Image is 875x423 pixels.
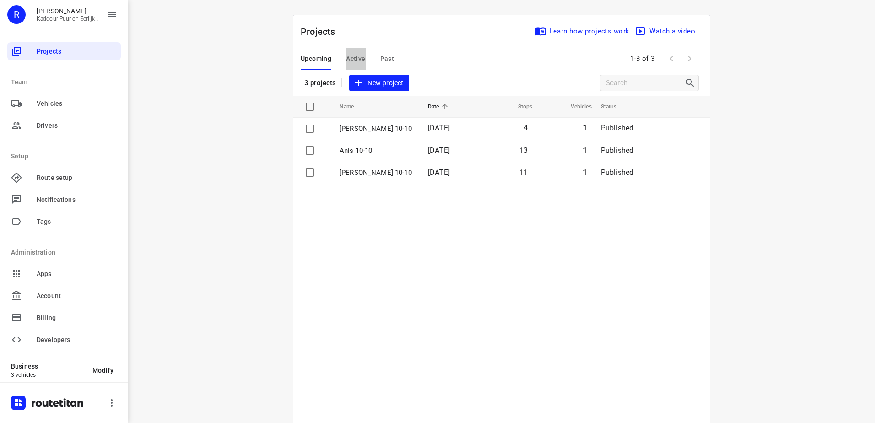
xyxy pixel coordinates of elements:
[559,101,592,112] span: Vehicles
[346,53,365,65] span: Active
[7,331,121,349] div: Developers
[37,313,117,323] span: Billing
[601,168,634,177] span: Published
[380,53,394,65] span: Past
[85,362,121,379] button: Modify
[685,77,698,88] div: Search
[7,116,121,135] div: Drivers
[583,146,587,155] span: 1
[37,195,117,205] span: Notifications
[519,168,528,177] span: 11
[7,309,121,327] div: Billing
[37,217,117,227] span: Tags
[583,168,587,177] span: 1
[583,124,587,132] span: 1
[37,291,117,301] span: Account
[340,124,414,134] p: Olivier 10-10
[37,99,117,108] span: Vehicles
[601,101,629,112] span: Status
[428,146,450,155] span: [DATE]
[340,168,414,178] p: Jeffrey 10-10
[7,212,121,231] div: Tags
[601,124,634,132] span: Published
[37,269,117,279] span: Apps
[37,7,99,15] p: Rachid Kaddour
[37,16,99,22] p: Kaddour Puur en Eerlijk Vlees B.V.
[37,173,117,183] span: Route setup
[37,335,117,345] span: Developers
[601,146,634,155] span: Published
[606,76,685,90] input: Search projects
[7,94,121,113] div: Vehicles
[519,146,528,155] span: 13
[340,146,414,156] p: Anis 10-10
[7,287,121,305] div: Account
[340,101,366,112] span: Name
[7,168,121,187] div: Route setup
[7,190,121,209] div: Notifications
[349,75,409,92] button: New project
[11,77,121,87] p: Team
[37,47,117,56] span: Projects
[301,25,343,38] p: Projects
[7,5,26,24] div: R
[428,124,450,132] span: [DATE]
[355,77,403,89] span: New project
[524,124,528,132] span: 4
[627,49,659,69] span: 1-3 of 3
[428,168,450,177] span: [DATE]
[7,42,121,60] div: Projects
[681,49,699,68] span: Next Page
[301,53,331,65] span: Upcoming
[11,152,121,161] p: Setup
[11,363,85,370] p: Business
[506,101,533,112] span: Stops
[428,101,451,112] span: Date
[304,79,336,87] p: 3 projects
[92,367,113,374] span: Modify
[7,265,121,283] div: Apps
[662,49,681,68] span: Previous Page
[11,248,121,257] p: Administration
[11,372,85,378] p: 3 vehicles
[37,121,117,130] span: Drivers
